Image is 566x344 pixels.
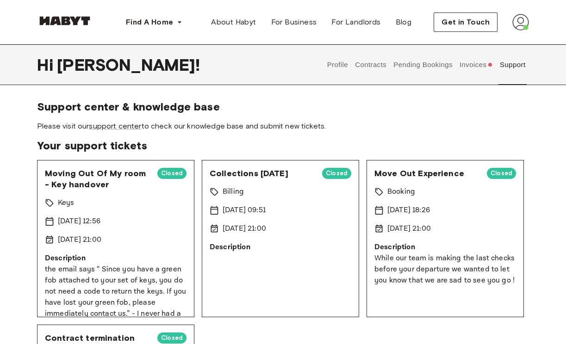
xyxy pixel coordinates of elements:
span: Hi [37,55,57,74]
p: Description [374,242,516,253]
span: Support center & knowledge base [37,100,529,114]
a: support center [89,122,141,130]
span: Collections [DATE] [210,168,315,179]
span: Closed [322,169,351,178]
span: Moving Out Of My room - Key handover [45,168,150,190]
span: About Habyt [211,17,256,28]
a: For Landlords [324,13,388,31]
p: Description [210,242,351,253]
span: Closed [157,333,187,343]
p: [DATE] 21:00 [58,234,101,246]
p: Booking [387,186,415,197]
span: Please visit our to check our knowledge base and submit new tickets. [37,121,529,131]
div: user profile tabs [323,44,529,85]
span: Blog [396,17,412,28]
a: For Business [264,13,324,31]
p: [DATE] 21:00 [223,223,266,234]
span: Closed [157,169,187,178]
span: For Business [271,17,317,28]
button: Invoices [458,44,494,85]
button: Profile [326,44,349,85]
p: Keys [58,197,75,209]
img: avatar [512,14,529,31]
span: Get in Touch [442,17,490,28]
a: Blog [388,13,419,31]
img: Habyt [37,16,93,25]
span: Your support tickets [37,139,529,153]
p: [DATE] 21:00 [387,223,431,234]
p: [DATE] 12:56 [58,216,100,227]
a: About Habyt [204,13,263,31]
p: Billing [223,186,244,197]
p: Description [45,253,187,264]
button: Get in Touch [434,12,498,32]
span: [PERSON_NAME] ! [57,55,200,74]
p: [DATE] 18:26 [387,205,430,216]
button: Contracts [354,44,388,85]
span: Find A Home [126,17,173,28]
button: Support [498,44,527,85]
span: For Landlords [331,17,380,28]
span: Move Out Experience [374,168,479,179]
button: Pending Bookings [392,44,454,85]
p: While our team is making the last checks before your departure we wanted to let you know that we ... [374,253,516,286]
p: [DATE] 09:51 [223,205,266,216]
span: Closed [487,169,516,178]
button: Find A Home [118,13,190,31]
